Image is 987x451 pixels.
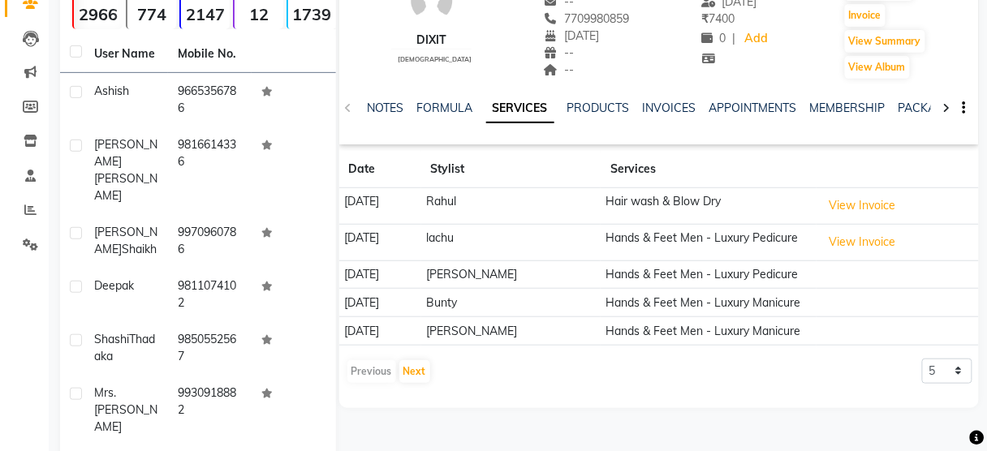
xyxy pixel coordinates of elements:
strong: 2966 [74,4,123,24]
strong: 774 [127,4,176,24]
span: Mrs. [PERSON_NAME] [94,385,157,434]
span: [DATE] [544,28,600,43]
span: -- [544,62,575,77]
td: 9970960786 [168,214,252,268]
a: Add [742,28,770,50]
td: Hands & Feet Men - Luxury Manicure [601,289,817,317]
td: 9665356786 [168,73,252,127]
a: SERVICES [486,94,554,123]
td: 9816614336 [168,127,252,214]
td: Hands & Feet Men - Luxury Pedicure [601,224,817,260]
td: 9811074102 [168,268,252,321]
button: View Invoice [821,193,903,218]
span: ₹ [701,11,709,26]
div: Dixit [391,32,472,49]
td: 9930918882 [168,375,252,445]
span: [PERSON_NAME] [94,225,157,256]
td: 9850552567 [168,321,252,375]
th: Mobile No. [168,36,252,73]
span: Shashi [94,332,129,346]
th: Stylist [421,151,601,188]
a: APPOINTMENTS [709,101,797,115]
a: INVOICES [643,101,696,115]
button: View Invoice [821,230,903,255]
th: User Name [84,36,168,73]
span: 7709980859 [544,11,630,26]
span: Ashish [94,84,129,98]
button: View Album [845,56,910,79]
td: [DATE] [339,317,421,346]
th: Date [339,151,421,188]
td: [DATE] [339,289,421,317]
td: Bunty [421,289,601,317]
span: | [732,30,735,47]
strong: 1739 [288,4,337,24]
td: [DATE] [339,224,421,260]
td: Hair wash & Blow Dry [601,188,817,225]
strong: 12 [235,4,283,24]
span: 0 [701,31,726,45]
span: [DEMOGRAPHIC_DATA] [398,55,472,63]
span: Deepak [94,278,134,293]
td: [PERSON_NAME] [421,260,601,289]
td: [PERSON_NAME] [421,317,601,346]
th: Services [601,151,817,188]
button: Invoice [845,4,886,27]
td: [DATE] [339,260,421,289]
span: [PERSON_NAME] [94,171,157,203]
strong: 2147 [181,4,230,24]
span: 7400 [701,11,735,26]
a: PRODUCTS [567,101,630,115]
td: Rahul [421,188,601,225]
a: FORMULA [417,101,473,115]
td: Hands & Feet Men - Luxury Pedicure [601,260,817,289]
td: lachu [421,224,601,260]
a: NOTES [368,101,404,115]
span: [PERSON_NAME] [94,137,157,169]
td: [DATE] [339,188,421,225]
a: PACKAGES [899,101,959,115]
td: Hands & Feet Men - Luxury Manicure [601,317,817,346]
button: Next [399,360,430,383]
span: -- [544,45,575,60]
span: Shaikh [122,242,157,256]
button: View Summary [845,30,925,53]
a: MEMBERSHIP [810,101,886,115]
